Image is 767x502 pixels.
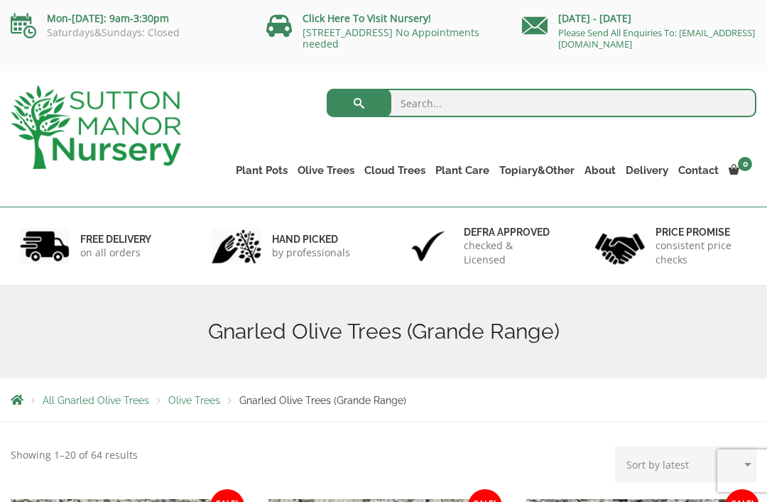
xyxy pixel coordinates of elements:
a: Plant Pots [231,160,293,180]
a: Olive Trees [168,395,220,406]
p: on all orders [80,246,151,260]
p: by professionals [272,246,350,260]
img: 4.jpg [595,224,645,268]
a: All Gnarled Olive Trees [43,395,149,406]
input: Search... [327,89,756,117]
a: [STREET_ADDRESS] No Appointments needed [303,26,479,50]
span: Gnarled Olive Trees (Grande Range) [239,395,406,406]
a: Olive Trees [293,160,359,180]
a: About [580,160,621,180]
h6: hand picked [272,233,350,246]
nav: Breadcrumbs [11,394,756,405]
a: Topiary&Other [494,160,580,180]
a: Click Here To Visit Nursery! [303,11,431,25]
p: checked & Licensed [464,239,555,267]
p: Saturdays&Sundays: Closed [11,27,245,38]
select: Shop order [615,447,756,482]
p: Mon-[DATE]: 9am-3:30pm [11,10,245,27]
a: Contact [673,160,724,180]
h6: FREE DELIVERY [80,233,151,246]
p: consistent price checks [656,239,747,267]
a: Delivery [621,160,673,180]
span: 0 [738,157,752,171]
h6: Defra approved [464,226,555,239]
p: [DATE] - [DATE] [522,10,756,27]
img: 3.jpg [403,228,453,264]
p: Showing 1–20 of 64 results [11,447,138,464]
a: Cloud Trees [359,160,430,180]
a: Please Send All Enquiries To: [EMAIL_ADDRESS][DOMAIN_NAME] [558,26,755,50]
h1: Gnarled Olive Trees (Grande Range) [11,319,756,344]
img: 2.jpg [212,228,261,264]
img: 1.jpg [20,228,70,264]
h6: Price promise [656,226,747,239]
a: Plant Care [430,160,494,180]
a: 0 [724,160,756,180]
img: logo [11,85,181,169]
